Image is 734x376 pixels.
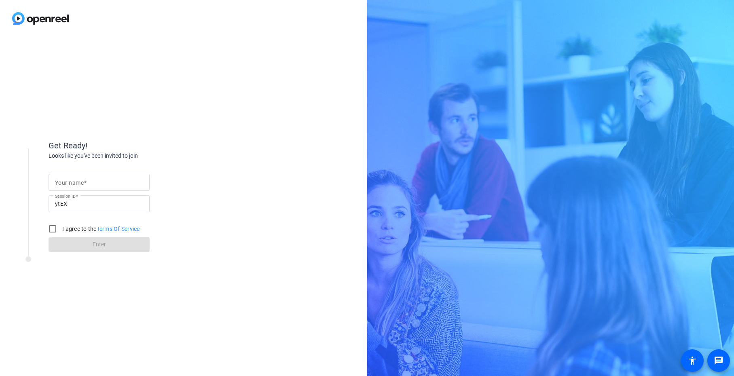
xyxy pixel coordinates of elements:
div: Looks like you've been invited to join [49,152,210,160]
mat-label: Your name [55,180,84,186]
mat-icon: accessibility [687,356,697,365]
mat-label: Session ID [55,194,76,199]
label: I agree to the [61,225,140,233]
a: Terms Of Service [97,226,140,232]
mat-icon: message [714,356,723,365]
div: Get Ready! [49,139,210,152]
